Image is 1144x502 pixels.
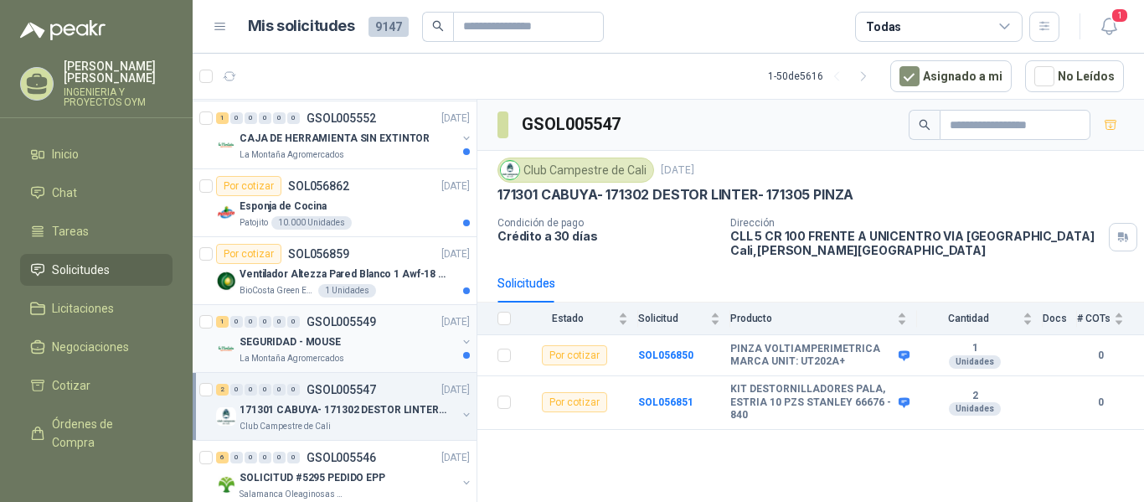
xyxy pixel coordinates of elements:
[193,169,477,237] a: Por cotizarSOL056862[DATE] Company LogoEsponja de CocinaPatojito10.000 Unidades
[1077,303,1144,335] th: # COTs
[64,87,173,107] p: INGENIERIA Y PROYECTOS OYM
[240,267,448,282] p: Ventilador Altezza Pared Blanco 1 Awf-18 Pro Balinera
[240,216,268,230] p: Patojito
[497,158,654,183] div: Club Campestre de Cali
[230,452,243,463] div: 0
[52,338,129,356] span: Negociaciones
[52,261,110,279] span: Solicitudes
[318,284,376,298] div: 1 Unidades
[288,248,349,260] p: SOL056859
[1043,303,1077,335] th: Docs
[287,316,300,328] div: 0
[240,488,345,501] p: Salamanca Oleaginosas SAS
[248,14,355,39] h1: Mis solicitudes
[245,112,257,124] div: 0
[307,384,376,396] p: GSOL005547
[245,316,257,328] div: 0
[730,313,894,324] span: Producto
[432,20,444,32] span: search
[917,313,1019,324] span: Cantidad
[441,382,470,398] p: [DATE]
[216,271,236,291] img: Company Logo
[917,342,1033,355] b: 1
[307,316,376,328] p: GSOL005549
[240,199,327,215] p: Esponja de Cocina
[20,215,173,247] a: Tareas
[52,145,79,163] span: Inicio
[216,448,473,501] a: 6 0 0 0 0 0 GSOL005546[DATE] Company LogoSOLICITUD #5295 PEDIDO EPPSalamanca Oleaginosas SAS
[216,316,229,328] div: 1
[768,63,877,90] div: 1 - 50 de 5616
[1111,8,1129,23] span: 1
[259,316,271,328] div: 0
[52,184,77,202] span: Chat
[230,316,243,328] div: 0
[497,274,555,292] div: Solicitudes
[259,384,271,396] div: 0
[730,217,1102,229] p: Dirección
[240,420,331,433] p: Club Campestre de Cali
[271,216,352,230] div: 10.000 Unidades
[1077,395,1124,411] b: 0
[1094,12,1124,42] button: 1
[230,112,243,124] div: 0
[497,229,717,243] p: Crédito a 30 días
[20,138,173,170] a: Inicio
[521,313,615,324] span: Estado
[890,60,1012,92] button: Asignado a mi
[52,222,89,241] span: Tareas
[245,452,257,463] div: 0
[216,452,229,463] div: 6
[216,312,473,365] a: 1 0 0 0 0 0 GSOL005549[DATE] Company LogoSEGURIDAD - MOUSELa Montaña Agromercados
[259,112,271,124] div: 0
[273,452,286,463] div: 0
[497,217,717,229] p: Condición de pago
[216,244,281,264] div: Por cotizar
[52,299,114,318] span: Licitaciones
[287,112,300,124] div: 0
[216,406,236,427] img: Company Logo
[501,161,519,179] img: Company Logo
[307,112,376,124] p: GSOL005552
[542,345,607,365] div: Por cotizar
[521,303,638,335] th: Estado
[216,203,236,223] img: Company Logo
[259,452,271,463] div: 0
[638,396,693,408] a: SOL056851
[20,331,173,363] a: Negociaciones
[730,229,1102,257] p: CLL 5 CR 100 FRENTE A UNICENTRO VIA [GEOGRAPHIC_DATA] Cali , [PERSON_NAME][GEOGRAPHIC_DATA]
[522,111,623,137] h3: GSOL005547
[1077,348,1124,364] b: 0
[638,303,730,335] th: Solicitud
[288,180,349,192] p: SOL056862
[638,349,693,361] a: SOL056850
[307,452,376,463] p: GSOL005546
[20,408,173,458] a: Órdenes de Compra
[1025,60,1124,92] button: No Leídos
[1077,313,1111,324] span: # COTs
[273,316,286,328] div: 0
[441,246,470,262] p: [DATE]
[917,303,1043,335] th: Cantidad
[20,177,173,209] a: Chat
[216,339,236,359] img: Company Logo
[20,254,173,286] a: Solicitudes
[20,292,173,324] a: Licitaciones
[497,186,853,204] p: 171301 CABUYA- 171302 DESTOR LINTER- 171305 PINZA
[866,18,901,36] div: Todas
[287,384,300,396] div: 0
[240,148,344,162] p: La Montaña Agromercados
[441,314,470,330] p: [DATE]
[20,370,173,401] a: Cotizar
[441,179,470,194] p: [DATE]
[917,390,1033,403] b: 2
[64,60,173,84] p: [PERSON_NAME] [PERSON_NAME]
[638,313,707,324] span: Solicitud
[216,474,236,494] img: Company Logo
[240,352,344,365] p: La Montaña Agromercados
[240,284,315,298] p: BioCosta Green Energy S.A.S
[441,111,470,127] p: [DATE]
[287,452,300,463] div: 0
